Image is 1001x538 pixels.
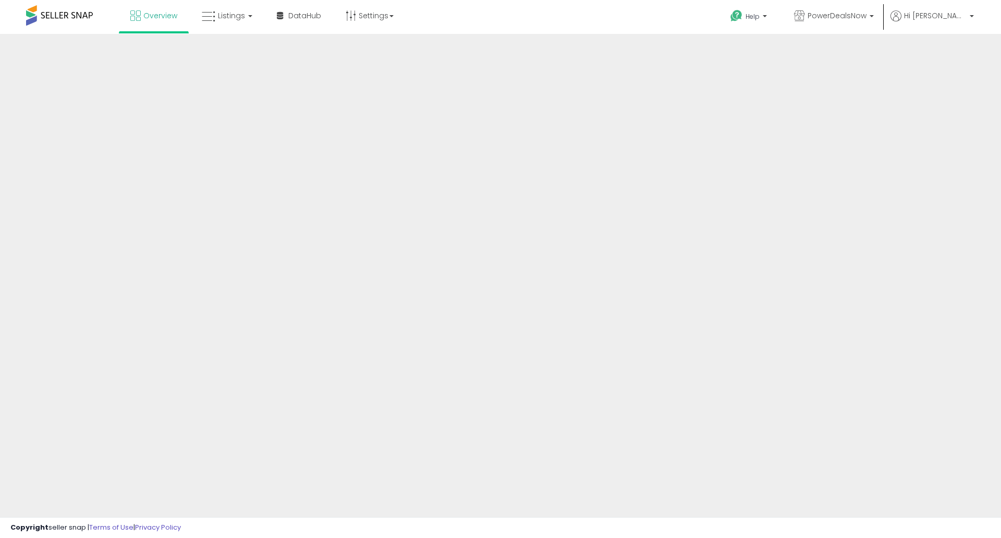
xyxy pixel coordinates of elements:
span: PowerDealsNow [808,10,866,21]
span: Listings [218,10,245,21]
i: Get Help [730,9,743,22]
span: Hi [PERSON_NAME] [904,10,967,21]
a: Help [722,2,777,34]
span: Overview [143,10,177,21]
span: Help [746,12,760,21]
a: Hi [PERSON_NAME] [890,10,974,34]
span: DataHub [288,10,321,21]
